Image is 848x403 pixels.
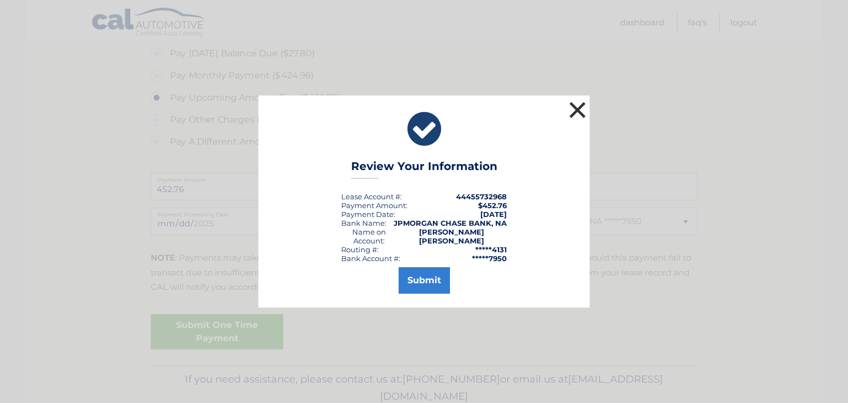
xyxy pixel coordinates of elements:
span: [DATE] [480,210,507,219]
div: Bank Name: [341,219,386,227]
strong: 44455732968 [456,192,507,201]
div: Name on Account: [341,227,397,245]
div: Routing #: [341,245,379,254]
div: : [341,210,395,219]
strong: [PERSON_NAME] [PERSON_NAME] [419,227,484,245]
span: Payment Date [341,210,394,219]
h3: Review Your Information [351,160,497,179]
div: Bank Account #: [341,254,400,263]
button: × [566,99,589,121]
div: Lease Account #: [341,192,402,201]
button: Submit [399,267,450,294]
span: $452.76 [478,201,507,210]
div: Payment Amount: [341,201,407,210]
strong: JPMORGAN CHASE BANK, NA [394,219,507,227]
